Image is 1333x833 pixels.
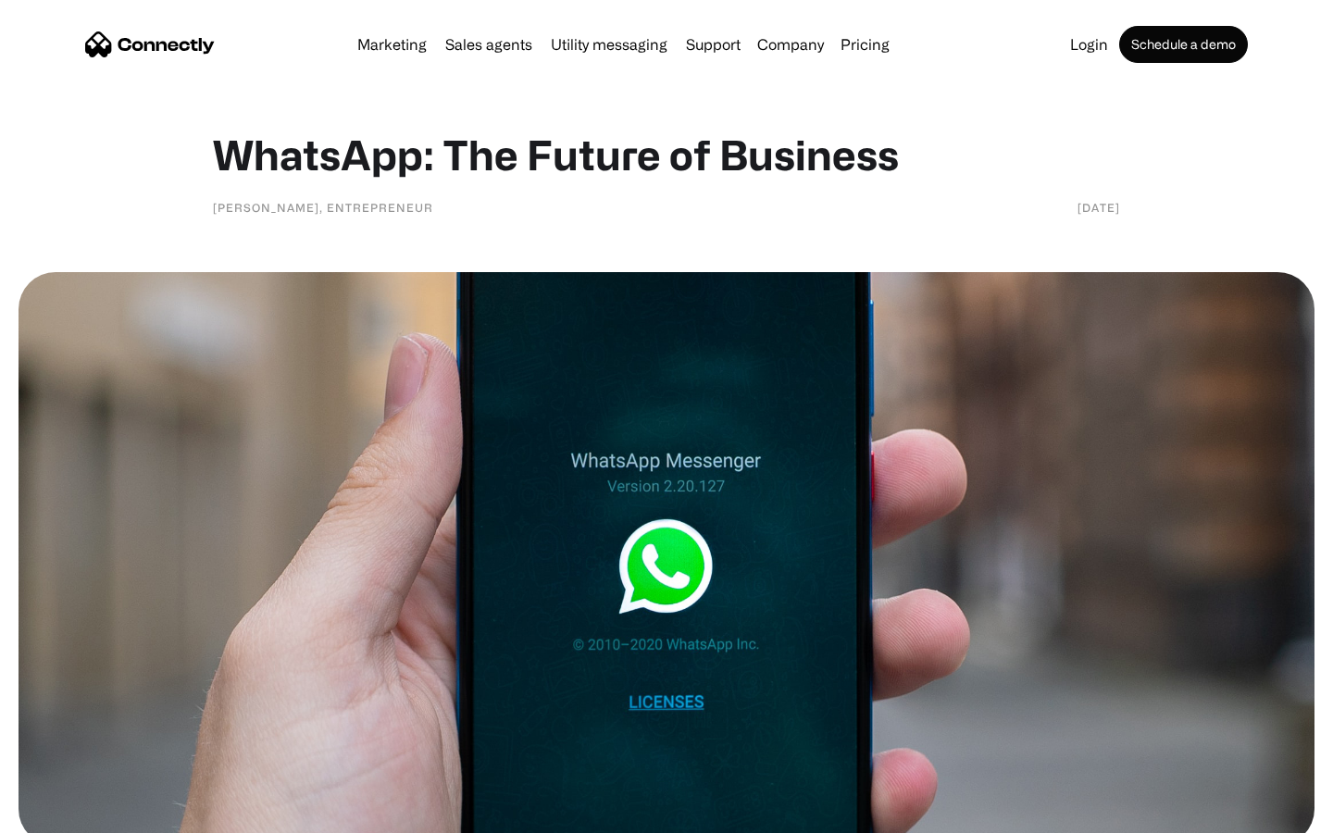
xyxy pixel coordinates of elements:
ul: Language list [37,801,111,827]
a: Schedule a demo [1119,26,1248,63]
a: Pricing [833,37,897,52]
a: Sales agents [438,37,540,52]
div: Company [757,31,824,57]
aside: Language selected: English [19,801,111,827]
div: [DATE] [1078,198,1120,217]
a: Login [1063,37,1115,52]
div: [PERSON_NAME], Entrepreneur [213,198,433,217]
a: Utility messaging [543,37,675,52]
a: Marketing [350,37,434,52]
a: Support [679,37,748,52]
h1: WhatsApp: The Future of Business [213,130,1120,180]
